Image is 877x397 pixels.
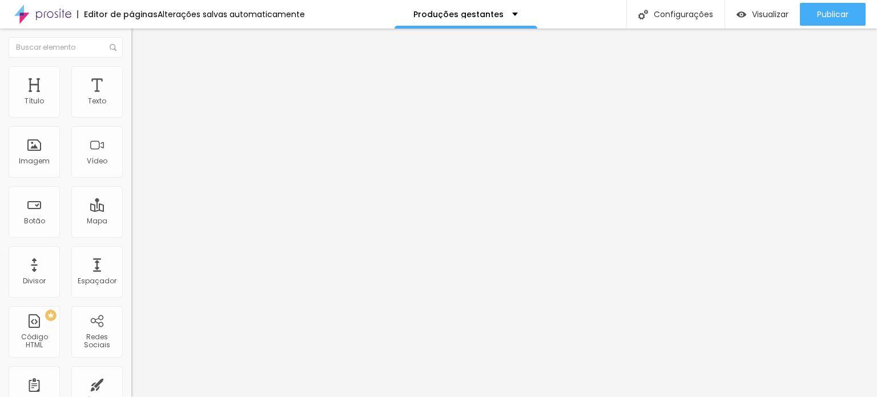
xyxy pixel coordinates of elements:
[77,10,158,18] div: Editor de páginas
[110,44,116,51] img: Icone
[413,10,504,18] p: Produções gestantes
[638,10,648,19] img: Icone
[752,10,789,19] span: Visualizar
[158,10,305,18] div: Alterações salvas automaticamente
[9,37,123,58] input: Buscar elemento
[800,3,866,26] button: Publicar
[23,277,46,285] div: Divisor
[78,277,116,285] div: Espaçador
[725,3,800,26] button: Visualizar
[19,157,50,165] div: Imagem
[817,10,848,19] span: Publicar
[11,333,57,350] div: Código HTML
[88,97,106,105] div: Texto
[74,333,119,350] div: Redes Sociais
[737,10,746,19] img: view-1.svg
[24,217,45,225] div: Botão
[87,157,107,165] div: Vídeo
[87,217,107,225] div: Mapa
[25,97,44,105] div: Título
